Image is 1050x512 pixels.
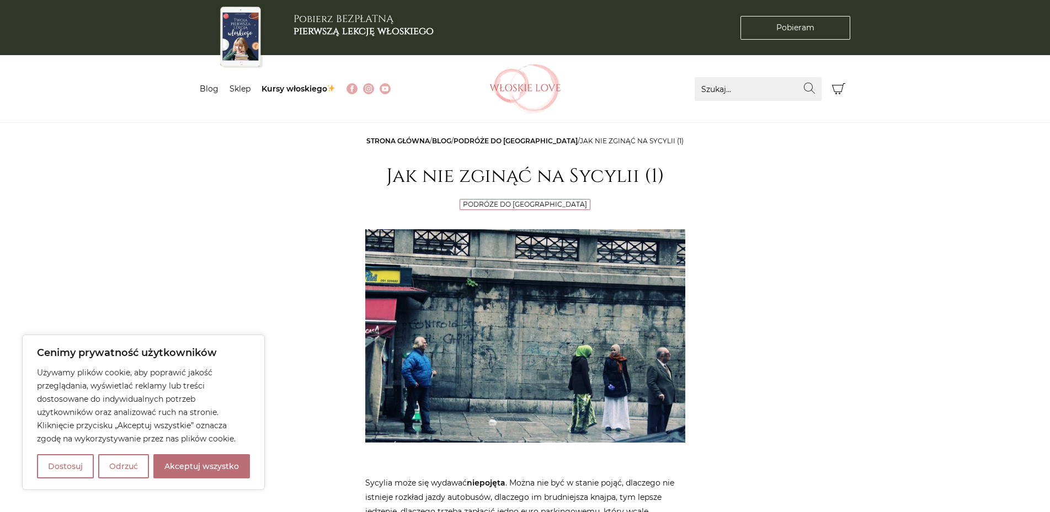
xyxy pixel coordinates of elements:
span: Pobieram [776,22,814,34]
img: ✨ [327,84,335,92]
button: Akceptuj wszystko [153,454,250,478]
a: Podróże do [GEOGRAPHIC_DATA] [463,200,587,208]
span: / / / [366,137,684,145]
input: Szukaj... [695,77,822,101]
b: pierwszą lekcję włoskiego [294,24,434,38]
a: Sklep [230,84,250,94]
a: Podróże do [GEOGRAPHIC_DATA] [454,137,578,145]
p: Używamy plików cookie, aby poprawić jakość przeglądania, wyświetlać reklamy lub treści dostosowan... [37,366,250,445]
a: Kursy włoskiego [262,84,336,94]
h1: Jak nie zginąć na Sycylii (1) [365,165,685,188]
button: Dostosuj [37,454,94,478]
button: Odrzuć [98,454,149,478]
a: Blog [200,84,218,94]
a: Pobieram [740,16,850,40]
a: Blog [432,137,451,145]
button: Koszyk [827,77,851,101]
span: Jak nie zginąć na Sycylii (1) [580,137,684,145]
p: Cenimy prywatność użytkowników [37,346,250,359]
img: Włoskielove [489,64,561,114]
h3: Pobierz BEZPŁATNĄ [294,13,434,37]
strong: niepojęta [467,478,505,488]
a: Strona główna [366,137,430,145]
